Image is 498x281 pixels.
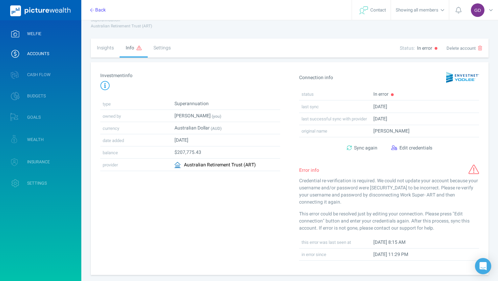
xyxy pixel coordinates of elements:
span: Edit credentials [399,144,432,151]
div: Giles Dudley [471,3,484,17]
span: Status: [400,45,415,52]
button: Delete account [442,42,486,54]
div: This error could be resolved just by editing your connection. Please press "Edit connection" butt... [299,210,479,232]
span: [PERSON_NAME] [373,127,410,135]
span: CASH FLOW [27,72,50,77]
span: [DATE] [174,137,188,144]
span: In error [417,45,432,52]
span: WELFIE [27,31,41,37]
span: original name [302,128,327,134]
span: [DATE] 11:29 PM [373,251,408,258]
div: Settings [148,39,177,58]
span: SETTINGS [27,181,47,186]
button: Sync again [342,142,382,154]
span: last successful sync with provider [302,116,367,122]
button: Edit credentials [387,142,437,154]
span: [DATE] [373,115,387,122]
span: owned by [103,113,121,119]
span: type [103,101,111,107]
span: ( AUD ) [211,125,222,132]
span: in error since [302,251,326,258]
span: last sync [302,103,319,110]
span: balance [103,149,118,156]
span: Superannuation [174,100,209,107]
button: Back [86,4,110,16]
span: date added [103,137,124,144]
div: Open Intercom Messenger [475,258,491,274]
span: Connection info [299,74,333,81]
span: BUDGETS [27,93,46,99]
span: INSURANCE [27,159,50,165]
span: (you) [212,113,221,119]
span: $207,775.43 [174,149,201,156]
span: currency [103,125,119,132]
span: In error [373,91,389,98]
span: WEALTH [27,137,44,142]
span: this error was last seen at [302,239,351,245]
span: provider [103,162,118,168]
div: Insights [91,39,120,58]
img: PictureWealth [10,5,70,16]
span: Error info [299,167,319,174]
span: status [302,91,314,97]
span: [PERSON_NAME] [174,112,221,119]
span: ACCOUNTS [27,51,49,56]
span: Sync again [354,144,377,151]
span: Australian Dollar [174,124,222,132]
div: Credential re-verification is required. We could not update your account because your username an... [299,177,479,206]
span: [DATE] 8:15 AM [373,239,406,246]
div: Australian Retirement Trust (ART) [91,23,290,29]
span: [DATE] [373,103,387,110]
a: Australian Retirement Trust (ART) [184,161,256,168]
span: GOALS [27,115,41,120]
span: Investment info [100,72,132,79]
img: svg+xml;base64,PHN2ZyB4bWxucz0iaHR0cDovL3d3dy53My5vcmcvMjAwMC9zdmciIHdpZHRoPSIyNyIgaGVpZ2h0PSIyNC... [359,6,368,14]
span: GD [474,8,481,13]
div: Info [120,39,148,58]
span: Delete account [447,45,476,51]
